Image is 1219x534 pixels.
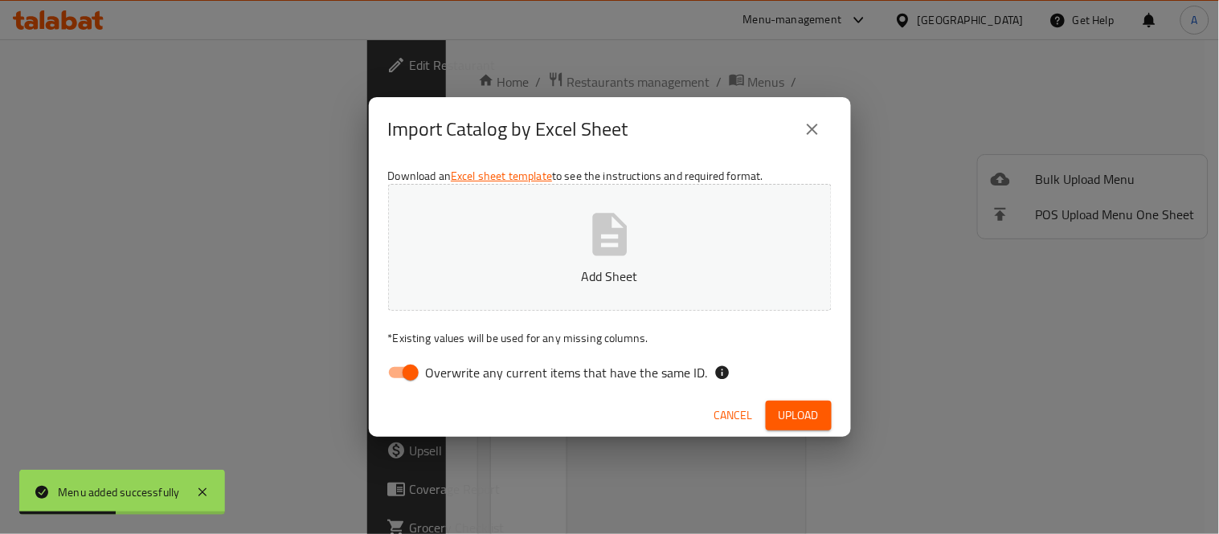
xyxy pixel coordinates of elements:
button: Cancel [708,401,759,430]
h2: Import Catalog by Excel Sheet [388,116,628,142]
p: Add Sheet [413,267,807,286]
p: Existing values will be used for any missing columns. [388,330,832,346]
button: Add Sheet [388,184,832,311]
span: Cancel [714,406,753,426]
div: Download an to see the instructions and required format. [369,161,851,394]
a: Excel sheet template [451,165,552,186]
span: Upload [779,406,819,426]
button: Upload [766,401,832,430]
span: Overwrite any current items that have the same ID. [426,363,708,382]
button: close [793,110,832,149]
div: Menu added successfully [58,483,180,501]
svg: If the overwrite option isn't selected, then the items that match an existing ID will be ignored ... [714,365,730,381]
